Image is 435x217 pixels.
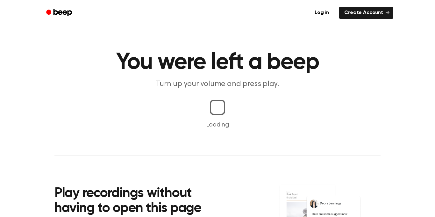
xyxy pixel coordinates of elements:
[339,7,393,19] a: Create Account
[54,51,381,74] h1: You were left a beep
[42,7,78,19] a: Beep
[308,5,335,20] a: Log in
[8,120,427,130] p: Loading
[54,186,226,216] h2: Play recordings without having to open this page
[95,79,340,90] p: Turn up your volume and press play.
